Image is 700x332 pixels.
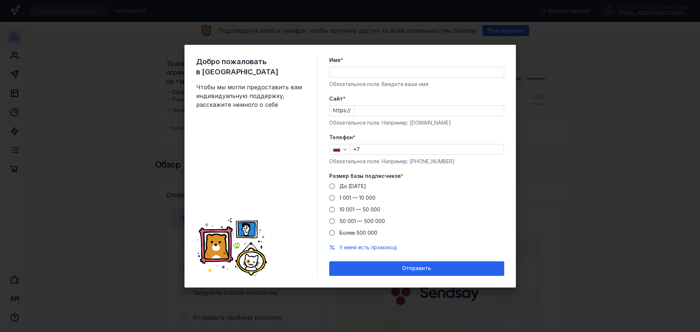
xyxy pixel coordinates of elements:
span: 1 001 — 10 000 [339,195,376,201]
div: Обязательное поле. Например: [DOMAIN_NAME] [329,119,504,126]
span: 10 001 — 50 000 [339,206,380,212]
span: До [DATE] [339,183,366,189]
span: Размер базы подписчиков [329,172,401,180]
div: Обязательное поле. Например: [PHONE_NUMBER] [329,158,504,165]
span: Cайт [329,95,343,102]
span: 50 001 — 500 000 [339,218,385,224]
span: Чтобы мы могли предоставить вам индивидуальную поддержку, расскажите немного о себе [196,83,306,109]
button: У меня есть промокод [339,244,397,251]
span: Телефон [329,134,353,141]
button: Отправить [329,261,504,276]
span: Добро пожаловать в [GEOGRAPHIC_DATA] [196,56,306,77]
span: Имя [329,56,341,64]
span: Более 500 000 [339,230,377,236]
span: У меня есть промокод [339,244,397,250]
div: Обязательное поле. Введите ваше имя [329,81,504,88]
span: Отправить [402,265,431,272]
